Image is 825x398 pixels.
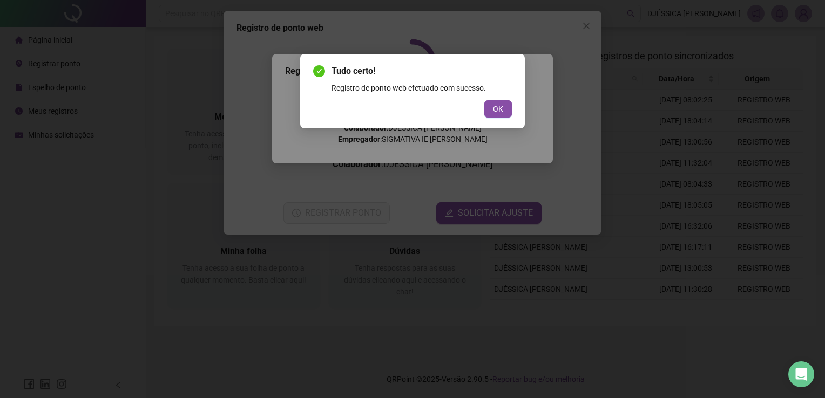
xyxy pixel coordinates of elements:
div: Open Intercom Messenger [788,361,814,387]
div: Registro de ponto web efetuado com sucesso. [332,82,512,94]
span: OK [493,103,503,115]
span: check-circle [313,65,325,77]
span: Tudo certo! [332,65,512,78]
button: OK [484,100,512,118]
